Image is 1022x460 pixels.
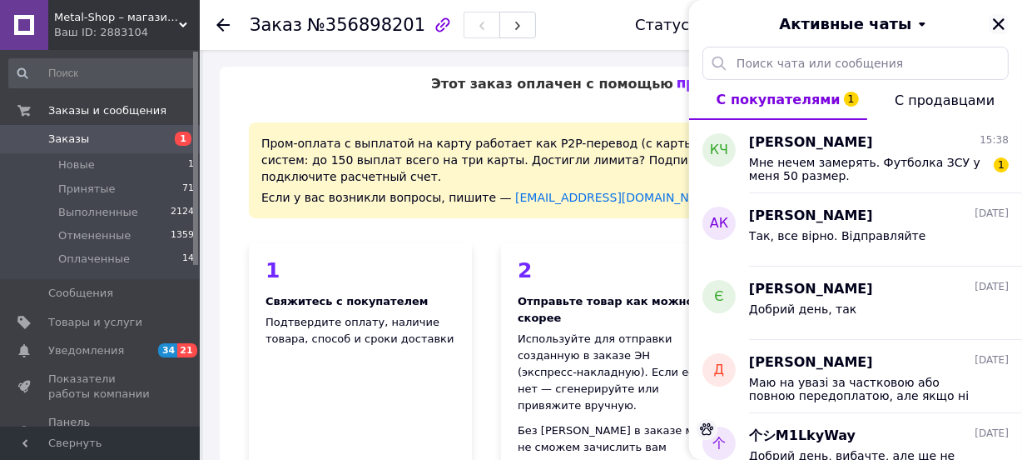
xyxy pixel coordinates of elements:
span: Заказ [250,15,302,35]
span: Показатели работы компании [48,372,154,402]
div: Подтвердите оплату, наличие товара, способ и сроки доставки [265,314,455,347]
button: КЧ[PERSON_NAME]15:38Мне нечем замерять. Футболка ЗСУ у меня 50 размер.1 [689,120,1022,193]
span: [PERSON_NAME] [749,280,873,299]
span: С продавцами [895,92,995,108]
span: КЧ [710,141,728,160]
span: Отмененные [58,228,131,243]
span: 1 [188,157,194,172]
div: 1 [265,260,455,281]
span: 15:38 [980,133,1009,147]
span: 1 [994,157,1009,172]
span: 个シM1LkyWay [749,427,856,446]
a: [EMAIL_ADDRESS][DOMAIN_NAME] [515,191,719,204]
button: Закрыть [989,14,1009,34]
button: Д[PERSON_NAME][DATE]Маю на увазі за частковою або повною передоплатою, але якщо ні то ні, що поро... [689,340,1022,413]
span: 14 [182,252,194,267]
span: Заказы и сообщения [48,103,166,118]
div: Статус заказа [635,17,747,33]
span: АК [710,214,728,233]
span: Панель управления [48,415,154,445]
div: Ваш ID: 2883104 [54,25,200,40]
span: Сообщения [48,286,113,301]
span: Выполненные [58,205,138,220]
span: 1359 [171,228,194,243]
input: Поиск чата или сообщения [702,47,1009,80]
span: Д [714,361,725,380]
span: Так, все вірно. Відправляйте [749,229,925,242]
span: 2124 [171,205,194,220]
button: С продавцами [867,80,1022,120]
button: АК[PERSON_NAME][DATE]Так, все вірно. Відправляйте [689,193,1022,267]
span: 71 [182,182,194,197]
span: Мне нечем замерять. Футболка ЗСУ у меня 50 размер. [749,156,985,182]
span: [PERSON_NAME] [749,353,873,372]
button: Є[PERSON_NAME][DATE]Добрий день, так [689,267,1022,340]
span: С покупателями [717,92,841,107]
div: 2 [518,260,707,281]
input: Поиск [8,58,196,88]
span: [PERSON_NAME] [749,207,873,226]
span: [DATE] [975,207,1009,221]
span: Заказы [48,132,89,147]
span: Добрий день, так [749,302,856,316]
span: [DATE] [975,427,1009,441]
div: Вернуться назад [216,17,230,33]
span: [DATE] [975,280,1009,294]
span: [DATE] [975,353,1009,367]
span: 1 [175,132,191,146]
span: 1 [844,92,859,107]
span: №356898201 [307,15,425,35]
span: Уведомления [48,343,124,358]
span: Новые [58,157,95,172]
div: Используйте для отправки созданную в заказе ЭН (экспресс-накладную). Если её нет — сгенерируйте и... [518,331,707,414]
span: 34 [158,343,177,357]
span: [PERSON_NAME] [749,133,873,152]
span: Товары и услуги [48,315,142,330]
span: Є [714,287,723,307]
span: Этот заказ оплачен с помощью [431,76,673,92]
button: Активные чаты [736,13,975,35]
img: evopay logo [677,76,777,92]
span: Маю на увазі за частковою або повною передоплатою, але якщо ні то ні, що поробиш. [749,376,985,402]
span: Активные чаты [780,13,912,35]
div: Пром-оплата с выплатой на карту работает как P2P-перевод (с карты на карту) с ограничениями плате... [249,122,976,218]
span: Принятые [58,182,116,197]
span: 21 [177,343,196,357]
div: Если у вас возникли вопросы, пишите — [261,189,964,206]
span: Metal-Shop – магазин рок-музики, одягу та атрибутики [54,10,179,25]
button: С покупателями1 [689,80,867,120]
span: 个 [712,434,726,453]
span: Оплаченные [58,252,130,267]
b: Свяжитесь с покупателем [265,295,428,307]
b: Отправьте товар как можно скорее [518,295,694,324]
